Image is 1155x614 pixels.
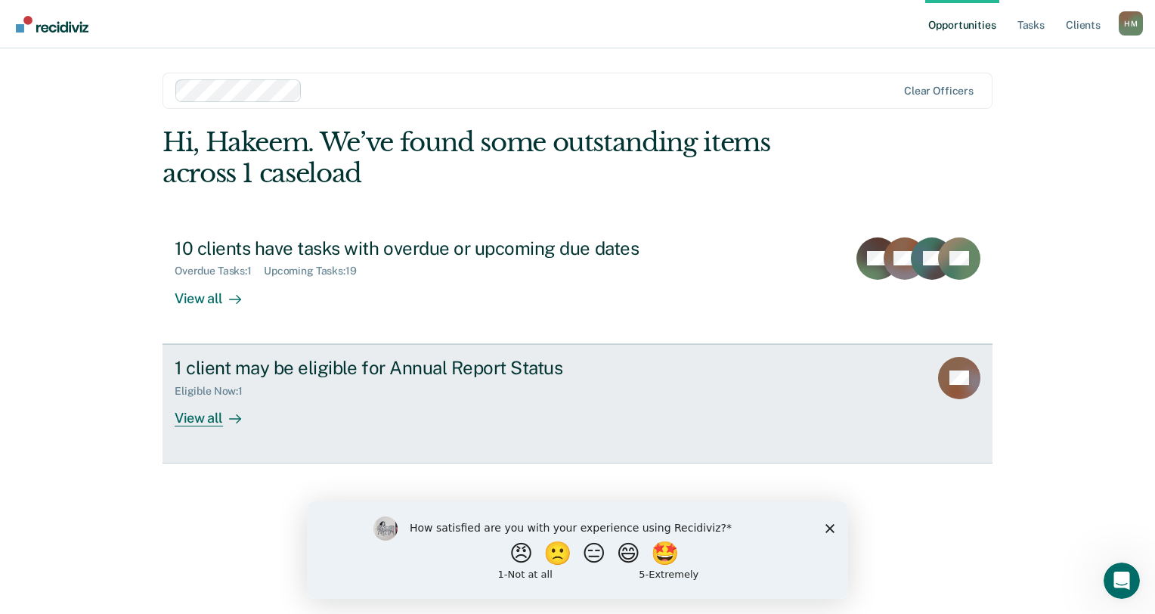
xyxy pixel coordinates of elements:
div: Clear officers [904,85,974,98]
div: H M [1119,11,1143,36]
button: Profile dropdown button [1119,11,1143,36]
div: View all [175,278,259,307]
img: Recidiviz [16,16,88,33]
div: Hi, Hakeem. We’ve found some outstanding items across 1 caseload [163,127,826,189]
iframe: Intercom live chat [1104,563,1140,599]
iframe: Survey by Kim from Recidiviz [307,501,848,599]
div: Eligible Now : 1 [175,385,255,398]
div: View all [175,397,259,426]
div: 10 clients have tasks with overdue or upcoming due dates [175,237,705,259]
div: Upcoming Tasks : 19 [264,265,369,278]
div: 1 client may be eligible for Annual Report Status [175,357,705,379]
a: 10 clients have tasks with overdue or upcoming due datesOverdue Tasks:1Upcoming Tasks:19View all [163,225,992,344]
div: Overdue Tasks : 1 [175,265,264,278]
a: 1 client may be eligible for Annual Report StatusEligible Now:1View all [163,344,992,464]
